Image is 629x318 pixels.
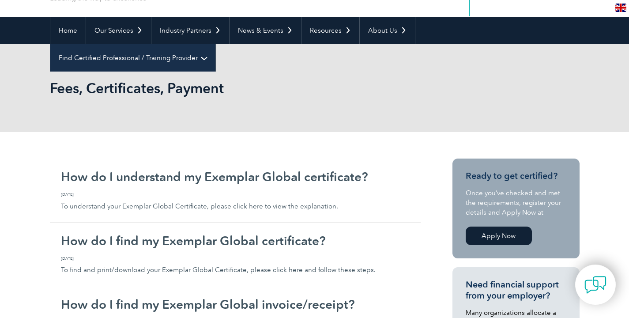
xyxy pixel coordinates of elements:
img: en [615,4,626,12]
a: How do I find my Exemplar Global certificate? [DATE] To find and print/download your Exemplar Glo... [50,223,421,287]
a: Our Services [86,17,151,44]
span: [DATE] [61,255,410,261]
a: Apply Now [466,227,532,245]
h2: How do I find my Exemplar Global invoice/receipt? [61,297,410,311]
h2: How do I understand my Exemplar Global certificate? [61,170,410,184]
h3: Need financial support from your employer? [466,279,566,301]
a: How do I understand my Exemplar Global certificate? [DATE] To understand your Exemplar Global Cer... [50,159,421,223]
a: Home [50,17,86,44]
p: To find and print/download your Exemplar Global Certificate, please click here and follow these s... [61,255,410,275]
h1: Fees, Certificates, Payment [50,79,389,97]
p: Once you’ve checked and met the requirements, register your details and Apply Now at [466,188,566,217]
a: Industry Partners [151,17,229,44]
a: About Us [360,17,415,44]
h3: Ready to get certified? [466,170,566,182]
span: [DATE] [61,191,410,197]
a: Find Certified Professional / Training Provider [50,44,215,72]
img: contact-chat.png [584,274,606,296]
a: News & Events [230,17,301,44]
a: Resources [301,17,359,44]
p: To understand your Exemplar Global Certificate, please click here to view the explanation. [61,191,410,211]
h2: How do I find my Exemplar Global certificate? [61,234,410,248]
